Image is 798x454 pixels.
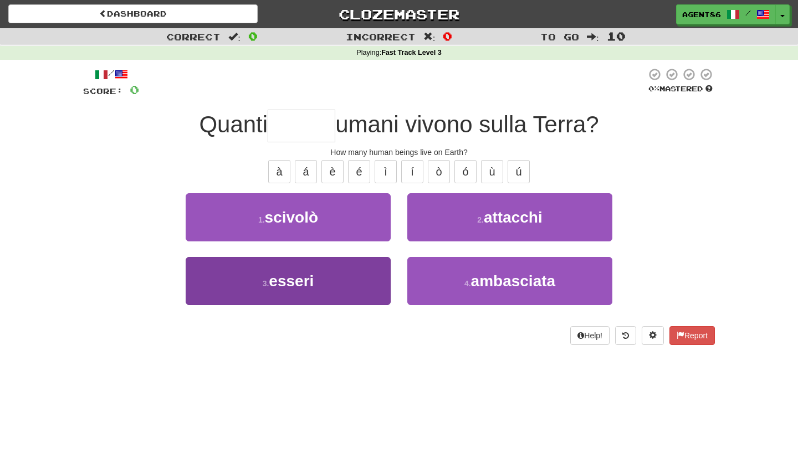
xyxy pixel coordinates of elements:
[166,31,221,42] span: Correct
[745,9,751,17] span: /
[186,257,391,305] button: 3.esseri
[570,326,610,345] button: Help!
[83,68,139,81] div: /
[484,209,543,226] span: attacchi
[615,326,636,345] button: Round history (alt+y)
[454,160,477,183] button: ó
[295,160,317,183] button: á
[265,209,318,226] span: scivolò
[274,4,524,24] a: Clozemaster
[508,160,530,183] button: ú
[646,84,715,94] div: Mastered
[268,160,290,183] button: à
[263,279,269,288] small: 3 .
[669,326,715,345] button: Report
[228,32,241,42] span: :
[676,4,776,24] a: Agent86 /
[407,257,612,305] button: 4.ambasciata
[346,31,416,42] span: Incorrect
[407,193,612,241] button: 2.attacchi
[540,31,579,42] span: To go
[682,9,721,19] span: Agent86
[269,272,314,290] span: esseri
[471,272,556,290] span: ambasciata
[258,215,265,224] small: 1 .
[130,82,139,96] span: 0
[481,160,503,183] button: ù
[199,111,268,137] span: Quanti
[607,29,626,43] span: 10
[401,160,423,183] button: í
[443,29,452,43] span: 0
[321,160,344,183] button: è
[464,279,471,288] small: 4 .
[381,49,442,56] strong: Fast Track Level 3
[8,4,258,23] a: Dashboard
[587,32,599,42] span: :
[83,86,123,96] span: Score:
[375,160,397,183] button: ì
[648,84,659,93] span: 0 %
[423,32,436,42] span: :
[348,160,370,183] button: é
[248,29,258,43] span: 0
[428,160,450,183] button: ò
[477,215,484,224] small: 2 .
[186,193,391,241] button: 1.scivolò
[335,111,598,137] span: umani vivono sulla Terra?
[83,147,715,158] div: How many human beings live on Earth?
